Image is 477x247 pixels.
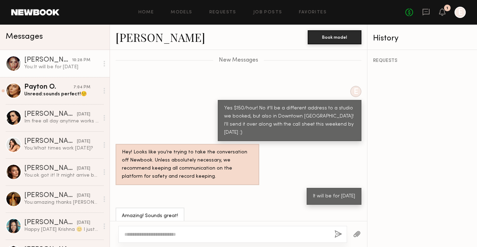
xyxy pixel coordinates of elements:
[253,10,282,15] a: Job Posts
[209,10,236,15] a: Requests
[77,165,90,172] div: [DATE]
[24,165,77,172] div: [PERSON_NAME]
[313,192,355,201] div: It will be for [DATE]
[138,10,154,15] a: Home
[24,226,99,233] div: Happy [DATE] Krishna 😊 I just wanted to check in and see if you had any updates on the shoot next...
[24,64,99,70] div: You: It will be for [DATE]
[446,6,448,10] div: 1
[455,7,466,18] a: E
[24,199,99,206] div: You: amazing thanks [PERSON_NAME]! Will get that shipped to you
[72,57,90,64] div: 10:28 PM
[24,118,99,125] div: Im free all day anytime works :) how many hours were you guys thinking ?
[77,220,90,226] div: [DATE]
[122,148,253,181] div: Hey! Looks like you’re trying to take the conversation off Newbook. Unless absolutely necessary, ...
[6,33,43,41] span: Messages
[224,104,355,137] div: Yes $150/hour! No it'll be a different address to a studio we booked, but also in Downtown [GEOGR...
[24,219,77,226] div: [PERSON_NAME]
[77,138,90,145] div: [DATE]
[299,10,327,15] a: Favorites
[24,111,77,118] div: [PERSON_NAME]
[116,30,205,45] a: [PERSON_NAME]
[24,192,77,199] div: [PERSON_NAME]
[171,10,192,15] a: Models
[24,138,77,145] div: [PERSON_NAME]
[373,58,471,63] div: REQUESTS
[219,57,258,63] span: New Messages
[308,30,361,44] button: Book model
[73,84,90,91] div: 7:04 PM
[24,145,99,152] div: You: What times work [DATE]?
[24,57,72,64] div: [PERSON_NAME]
[24,91,99,97] div: Unread: sounds perfect!☺️
[77,111,90,118] div: [DATE]
[308,34,361,40] a: Book model
[373,34,471,43] div: History
[24,172,99,179] div: You: ok got it! It might arrive by this weekend as the product is just getting sent out. It's com...
[24,84,73,91] div: Payton O.
[122,212,178,220] div: Amazing! Sounds great!
[77,192,90,199] div: [DATE]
